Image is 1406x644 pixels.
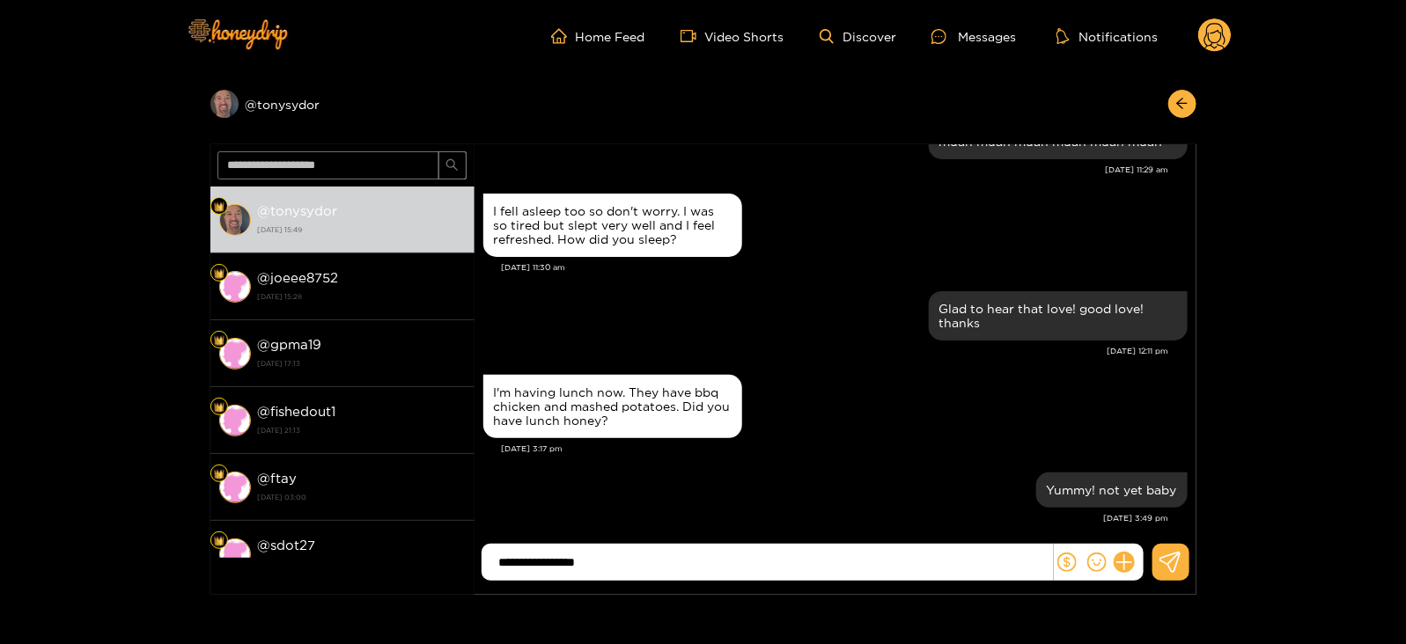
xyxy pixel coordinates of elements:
[1047,483,1177,497] div: Yummy! not yet baby
[258,489,466,505] strong: [DATE] 03:00
[939,302,1177,330] div: Glad to hear that love! good love! thanks
[210,90,475,118] div: @tonysydor
[551,28,645,44] a: Home Feed
[1168,90,1196,118] button: arrow-left
[438,151,467,179] button: search
[258,556,466,572] strong: [DATE] 09:30
[1087,553,1107,572] span: smile
[483,512,1169,524] div: [DATE] 3:49 pm
[1051,27,1163,45] button: Notifications
[258,355,466,371] strong: [DATE] 17:13
[483,375,742,438] div: Aug. 18, 3:17 pm
[1057,553,1077,572] span: dollar
[214,268,225,279] img: Fan Level
[483,164,1169,176] div: [DATE] 11:29 am
[219,271,251,303] img: conversation
[258,337,322,352] strong: @ gpma19
[258,471,298,486] strong: @ ftay
[1175,97,1189,112] span: arrow-left
[214,201,225,212] img: Fan Level
[214,402,225,413] img: Fan Level
[219,472,251,503] img: conversation
[820,29,896,44] a: Discover
[681,28,705,44] span: video-camera
[258,404,336,419] strong: @ fishedout1
[214,536,225,546] img: Fan Level
[681,28,784,44] a: Video Shorts
[929,291,1188,340] div: Aug. 18, 12:11 pm
[494,204,732,246] div: I fell asleep too so don't worry. I was so tired but slept very well and I feel refreshed. How di...
[931,26,1016,47] div: Messages
[1054,549,1080,575] button: dollar
[502,443,1188,455] div: [DATE] 3:17 pm
[1036,472,1188,508] div: Aug. 18, 3:49 pm
[258,222,466,238] strong: [DATE] 15:49
[258,289,466,304] strong: [DATE] 15:28
[483,194,742,257] div: Aug. 18, 11:30 am
[551,28,576,44] span: home
[258,422,466,438] strong: [DATE] 21:13
[219,538,251,570] img: conversation
[219,338,251,370] img: conversation
[219,405,251,436] img: conversation
[258,538,316,553] strong: @ sdot27
[219,204,251,236] img: conversation
[502,261,1188,274] div: [DATE] 11:30 am
[483,345,1169,357] div: [DATE] 12:11 pm
[214,469,225,479] img: Fan Level
[445,158,459,173] span: search
[258,270,339,285] strong: @ joeee8752
[214,335,225,346] img: Fan Level
[258,203,338,218] strong: @ tonysydor
[494,385,732,428] div: I'm having lunch now. They have bbq chicken and mashed potatoes. Did you have lunch honey?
